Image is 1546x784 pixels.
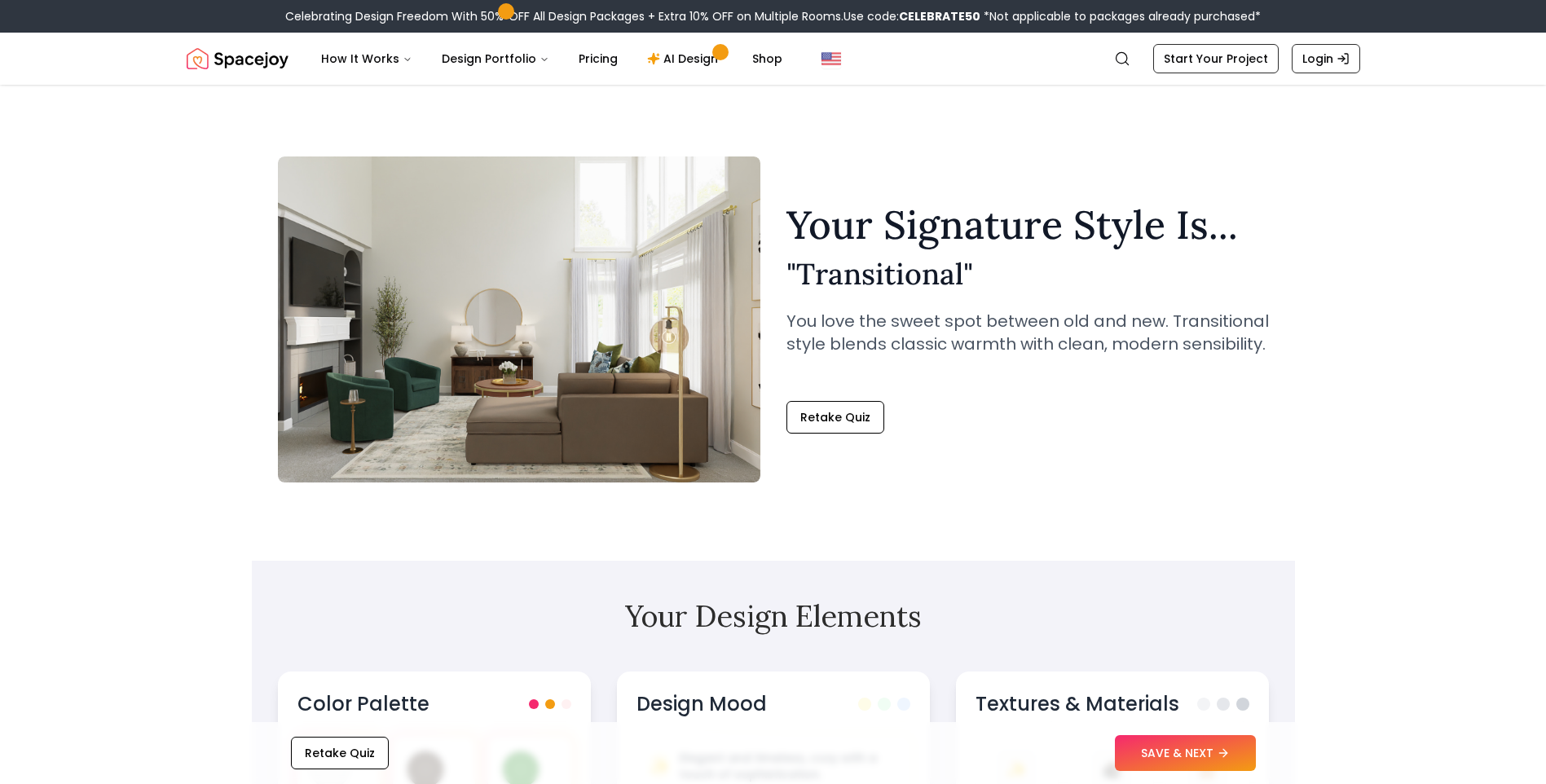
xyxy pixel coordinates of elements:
[1153,44,1279,73] a: Start Your Project
[739,42,795,75] a: Shop
[1292,44,1360,73] a: Login
[821,49,841,68] img: United States
[187,33,1360,85] nav: Global
[187,42,288,75] img: Spacejoy Logo
[786,258,1269,290] h2: " Transitional "
[308,42,425,75] button: How It Works
[566,42,631,75] a: Pricing
[843,8,980,24] span: Use code:
[278,600,1269,632] h2: Your Design Elements
[786,310,1269,355] p: You love the sweet spot between old and new. Transitional style blends classic warmth with clean,...
[308,42,795,75] nav: Main
[297,691,429,717] h3: Color Palette
[899,8,980,24] b: CELEBRATE50
[429,42,562,75] button: Design Portfolio
[187,42,288,75] a: Spacejoy
[976,691,1179,717] h3: Textures & Materials
[636,691,767,717] h3: Design Mood
[634,42,736,75] a: AI Design
[786,401,884,434] button: Retake Quiz
[1115,735,1256,771] button: SAVE & NEXT
[786,205,1269,244] h1: Your Signature Style Is...
[980,8,1261,24] span: *Not applicable to packages already purchased*
[285,8,1261,24] div: Celebrating Design Freedom With 50% OFF All Design Packages + Extra 10% OFF on Multiple Rooms.
[278,156,760,482] img: Transitional Style Example
[291,737,389,769] button: Retake Quiz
